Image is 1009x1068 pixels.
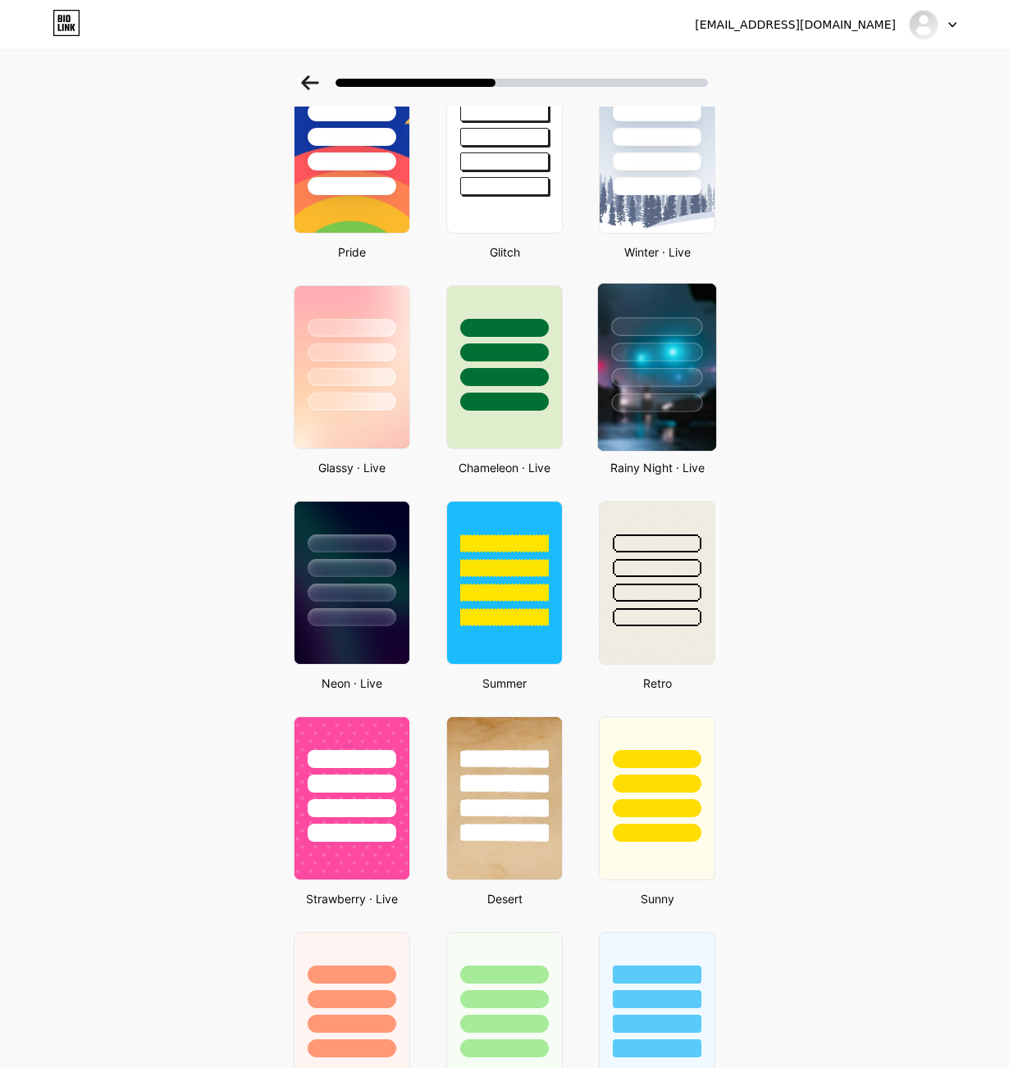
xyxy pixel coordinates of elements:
div: Retro [594,675,720,692]
div: [EMAIL_ADDRESS][DOMAIN_NAME] [695,16,896,34]
div: Neon · Live [289,675,415,692]
div: Chameleon · Live [441,459,568,476]
img: rainy_night.jpg [598,284,716,451]
div: Strawberry · Live [289,890,415,907]
div: Desert [441,890,568,907]
div: Glassy · Live [289,459,415,476]
div: Glitch [441,243,568,261]
div: Summer [441,675,568,692]
div: Rainy Night · Live [594,459,720,476]
img: finallynitin [908,9,939,40]
div: Winter · Live [594,243,720,261]
div: Sunny [594,890,720,907]
div: Pride [289,243,415,261]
